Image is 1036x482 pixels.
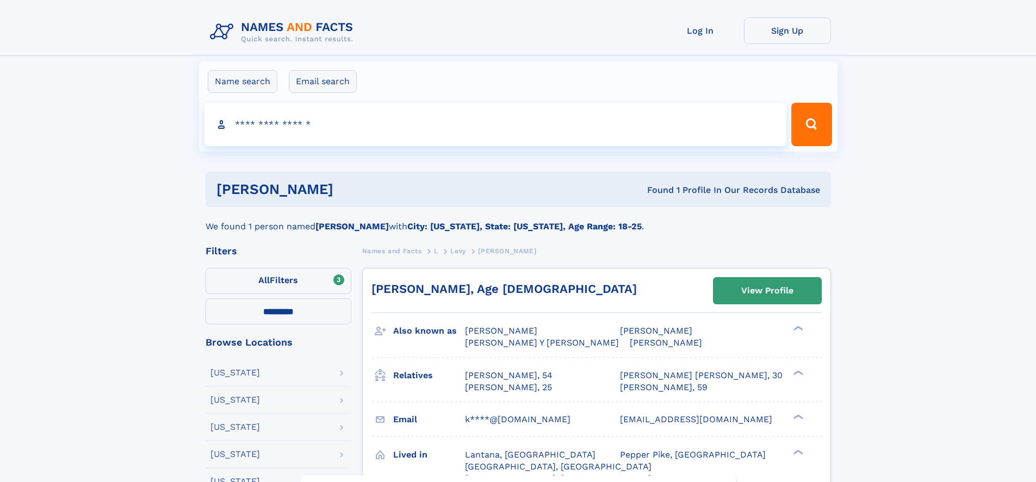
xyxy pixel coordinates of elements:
[393,322,465,340] h3: Also known as
[478,247,536,255] span: [PERSON_NAME]
[714,278,821,304] a: View Profile
[362,244,422,258] a: Names and Facts
[206,207,831,233] div: We found 1 person named with .
[371,282,637,296] a: [PERSON_NAME], Age [DEMOGRAPHIC_DATA]
[315,221,389,231] b: [PERSON_NAME]
[434,247,438,255] span: L
[434,244,438,258] a: L
[210,423,260,431] div: [US_STATE]
[791,369,804,376] div: ❯
[465,337,619,348] span: [PERSON_NAME] Y [PERSON_NAME]
[206,246,351,256] div: Filters
[465,449,595,460] span: Lantana, [GEOGRAPHIC_DATA]
[450,244,466,258] a: Levy
[620,414,772,424] span: [EMAIL_ADDRESS][DOMAIN_NAME]
[206,337,351,347] div: Browse Locations
[741,278,793,303] div: View Profile
[791,103,832,146] button: Search Button
[258,275,270,285] span: All
[744,17,831,44] a: Sign Up
[465,461,652,472] span: [GEOGRAPHIC_DATA], [GEOGRAPHIC_DATA]
[393,446,465,464] h3: Lived in
[393,366,465,385] h3: Relatives
[657,17,744,44] a: Log In
[210,450,260,459] div: [US_STATE]
[465,381,552,393] a: [PERSON_NAME], 25
[210,368,260,377] div: [US_STATE]
[465,325,537,336] span: [PERSON_NAME]
[620,325,692,336] span: [PERSON_NAME]
[210,396,260,404] div: [US_STATE]
[216,183,491,196] h1: [PERSON_NAME]
[465,370,553,381] a: [PERSON_NAME], 54
[630,337,702,348] span: [PERSON_NAME]
[393,410,465,429] h3: Email
[791,413,804,420] div: ❯
[620,381,708,393] a: [PERSON_NAME], 59
[791,448,804,455] div: ❯
[208,70,277,93] label: Name search
[450,247,466,255] span: Levy
[204,103,787,146] input: search input
[407,221,642,231] b: City: [US_STATE], State: [US_STATE], Age Range: 18-25
[620,370,783,381] a: [PERSON_NAME] [PERSON_NAME], 30
[490,184,820,196] div: Found 1 Profile In Our Records Database
[791,325,804,332] div: ❯
[206,268,351,294] label: Filters
[289,70,357,93] label: Email search
[620,449,766,460] span: Pepper Pike, [GEOGRAPHIC_DATA]
[206,17,362,47] img: Logo Names and Facts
